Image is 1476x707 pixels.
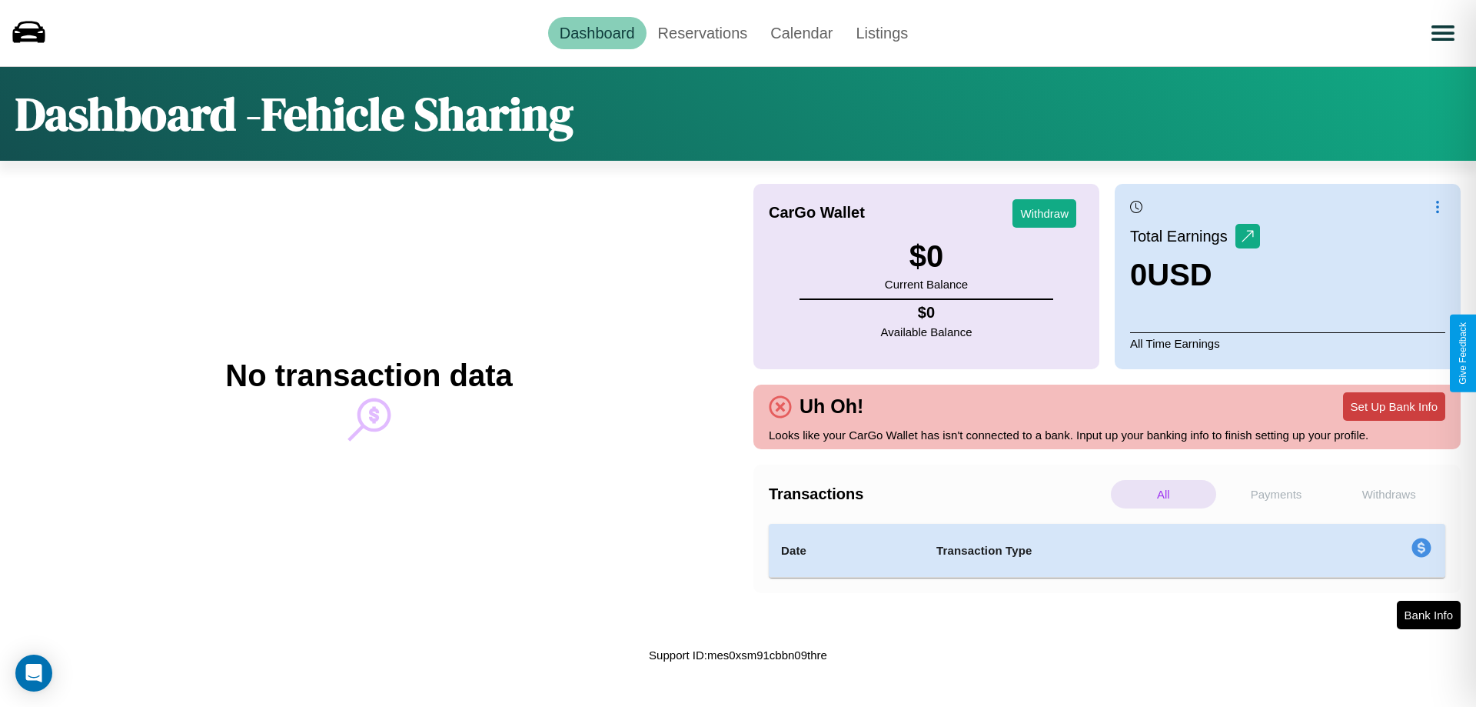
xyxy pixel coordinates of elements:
[881,304,972,322] h4: $ 0
[885,274,968,295] p: Current Balance
[15,82,573,145] h1: Dashboard - Fehicle Sharing
[792,395,871,418] h4: Uh Oh!
[649,645,827,665] p: Support ID: mes0xsm91cbbn09thre
[1336,480,1441,509] p: Withdraws
[1012,199,1076,228] button: Withdraw
[769,485,1107,503] h4: Transactions
[1130,258,1260,292] h3: 0 USD
[881,322,972,342] p: Available Balance
[1130,222,1235,250] p: Total Earnings
[548,17,647,49] a: Dashboard
[15,655,52,692] div: Open Intercom Messenger
[1397,601,1461,629] button: Bank Info
[769,425,1445,445] p: Looks like your CarGo Wallet has isn't connected to a bank. Input up your banking info to finish ...
[1343,392,1445,421] button: Set Up Bank Info
[844,17,919,49] a: Listings
[1111,480,1216,509] p: All
[769,204,865,222] h4: CarGo Wallet
[885,239,968,274] h3: $ 0
[769,524,1445,578] table: simple table
[781,542,912,560] h4: Date
[936,542,1285,560] h4: Transaction Type
[225,359,512,393] h2: No transaction data
[1130,332,1445,354] p: All Time Earnings
[1458,322,1468,385] div: Give Feedback
[759,17,844,49] a: Calendar
[647,17,760,49] a: Reservations
[1421,12,1464,55] button: Open menu
[1224,480,1329,509] p: Payments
